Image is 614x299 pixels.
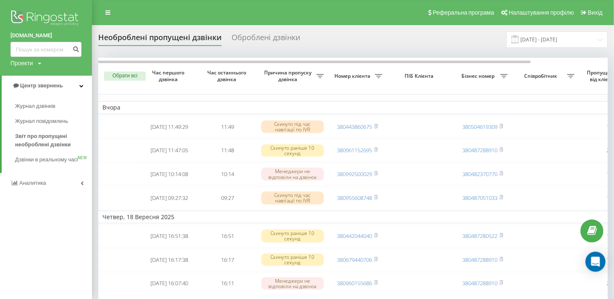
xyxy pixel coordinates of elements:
[104,72,146,81] button: Обрати всі
[462,194,497,202] a: 380487051033
[199,116,257,138] td: 11:49
[147,69,192,82] span: Час першого дзвінка
[10,59,33,67] div: Проекти
[199,225,257,247] td: 16:51
[199,139,257,161] td: 11:48
[232,33,300,46] div: Оброблені дзвінки
[140,116,199,138] td: [DATE] 11:49:29
[15,129,92,152] a: Звіт про пропущені необроблені дзвінки
[261,253,324,266] div: Скинуто раніше 10 секунд
[458,73,500,79] span: Бізнес номер
[462,279,497,287] a: 380487288910
[140,225,199,247] td: [DATE] 16:51:38
[98,33,222,46] div: Необроблені пропущені дзвінки
[140,249,199,271] td: [DATE] 16:17:38
[140,139,199,161] td: [DATE] 11:47:05
[261,144,324,157] div: Скинуто раніше 10 секунд
[15,156,78,164] span: Дзвінки в реальному часі
[337,232,372,240] a: 380442044040
[337,123,372,130] a: 380443860675
[261,168,324,180] div: Менеджери не відповіли на дзвінок
[337,279,372,287] a: 380960155686
[205,69,250,82] span: Час останнього дзвінка
[199,272,257,294] td: 16:11
[588,9,603,16] span: Вихід
[332,73,375,79] span: Номер клієнта
[261,120,324,133] div: Скинуто під час навігації по IVR
[140,163,199,185] td: [DATE] 10:14:08
[199,163,257,185] td: 10:14
[509,9,574,16] span: Налаштування профілю
[261,69,316,82] span: Причина пропуску дзвінка
[337,170,372,178] a: 380992500029
[15,99,92,114] a: Журнал дзвінків
[462,170,497,178] a: 380482370770
[15,102,55,110] span: Журнал дзвінків
[20,82,63,89] span: Центр звернень
[337,256,372,263] a: 380679440706
[462,232,497,240] a: 380487280522
[15,132,88,149] span: Звіт про пропущені необроблені дзвінки
[261,192,324,204] div: Скинуто під час навігації по IVR
[15,114,92,129] a: Журнал повідомлень
[15,117,68,125] span: Журнал повідомлень
[462,123,497,130] a: 380504619309
[140,187,199,209] td: [DATE] 09:27:32
[337,194,372,202] a: 380955608748
[433,9,494,16] span: Реферальна програма
[19,180,46,186] span: Аналитика
[10,31,82,40] a: [DOMAIN_NAME]
[516,73,567,79] span: Співробітник
[15,152,92,167] a: Дзвінки в реальному часіNEW
[337,146,372,154] a: 380961152695
[10,8,82,29] img: Логотип Ringostat
[261,230,324,242] div: Скинуто раніше 10 секунд
[462,146,497,154] a: 380487288910
[10,42,82,57] input: Пошук за номером
[140,272,199,294] td: [DATE] 16:07:40
[199,249,257,271] td: 16:17
[261,277,324,290] div: Менеджери не відповіли на дзвінок
[199,187,257,209] td: 09:27
[2,76,92,96] a: Центр звернень
[586,252,606,272] div: Открыть Интерком Мессенджер
[394,73,446,79] span: ПІБ Клієнта
[462,256,497,263] a: 380487288910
